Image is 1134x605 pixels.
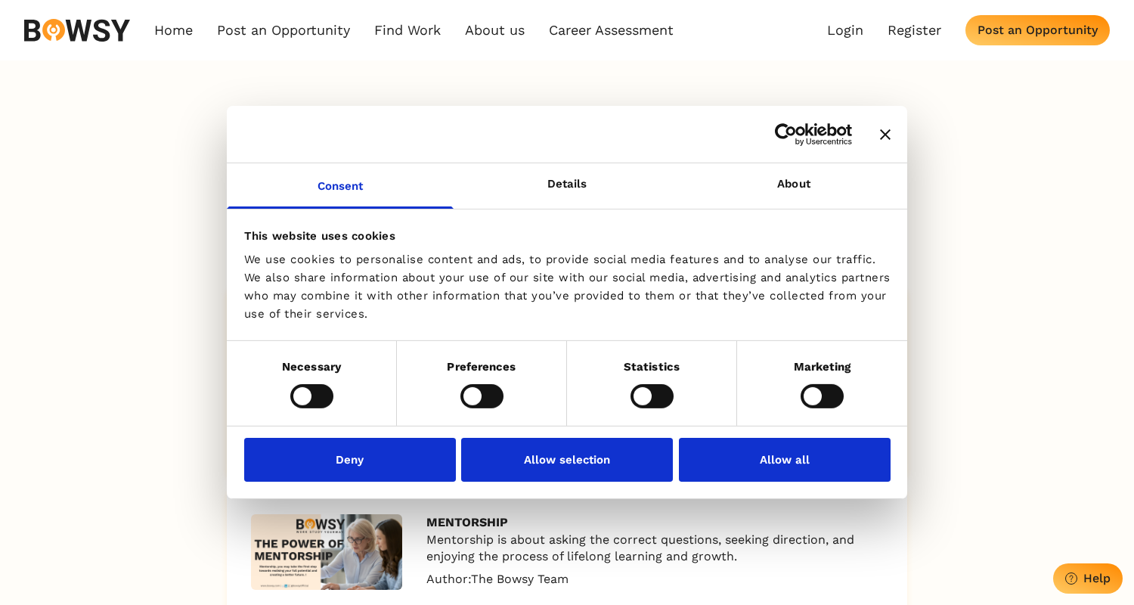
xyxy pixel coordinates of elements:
button: Allow selection [461,438,673,482]
div: Help [1083,571,1111,585]
button: Allow all [679,438,891,482]
p: Author: The Bowsy Team [426,571,883,588]
div: This website uses cookies [244,226,891,244]
strong: Statistics [624,360,680,374]
a: Home [154,22,193,39]
p: Mentorship is about asking the correct questions, seeking direction, and enjoying the process of ... [426,532,883,566]
button: Deny [244,438,456,482]
div: We use cookies to personalise content and ads, to provide social media features and to analyse ou... [244,250,891,323]
a: About [680,163,907,209]
a: Consent [227,163,454,209]
strong: Preferences [447,360,516,374]
a: Usercentrics Cookiebot - opens in a new window [720,123,852,145]
strong: Necessary [282,360,341,374]
button: Help [1053,563,1123,594]
img: svg%3e [24,19,130,42]
strong: Marketing [794,360,851,374]
button: Post an Opportunity [965,15,1110,45]
a: Login [827,22,863,39]
a: Register [888,22,941,39]
a: MENTORSHIP [426,514,883,531]
div: Post an Opportunity [978,23,1098,37]
img: 5ce5a527-06c0-42ba-aada-070ad3a9a6b3.jpg [251,514,402,590]
a: Career Assessment [549,22,674,39]
a: Details [454,163,680,209]
button: Close banner [880,129,891,139]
